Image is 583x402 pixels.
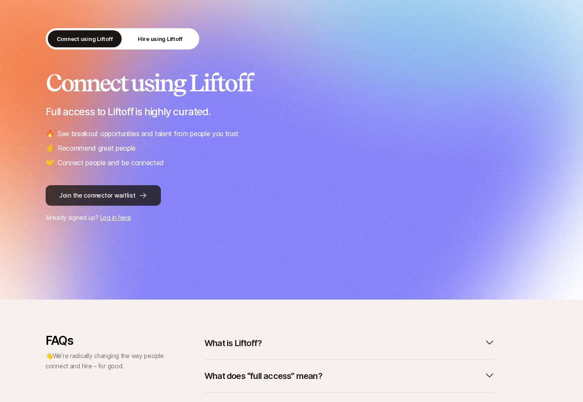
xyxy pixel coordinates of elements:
button: Join the connector waitlist [46,186,161,206]
span: 🔥 [46,128,54,140]
p: Recommend great people [58,143,136,154]
span: ✌️ [46,143,54,154]
button: What is Liftoff? [204,334,495,353]
p: Hire using Liftoff [138,35,183,44]
p: Connect using Liftoff [57,35,113,44]
p: 👋 [46,351,165,372]
p: What does “full access” mean? [204,370,322,382]
p: What is Liftoff? [204,338,262,350]
h2: Connect using Liftoff [46,70,537,96]
span: We’re radically changing the way people connect and hire – for good. [46,352,164,370]
p: Full access to Liftoff is highly curated. [46,106,537,118]
p: Connect people and be connected [58,157,164,169]
button: What does “full access” mean? [204,367,495,386]
a: Log in here [100,214,131,221]
p: Already signed up? [46,213,537,223]
a: Join the connector waitlist [46,186,537,206]
span: 🤝 [46,157,54,169]
p: See breakout opportunities and talent from people you trust [58,128,239,140]
p: FAQs [46,334,165,348]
